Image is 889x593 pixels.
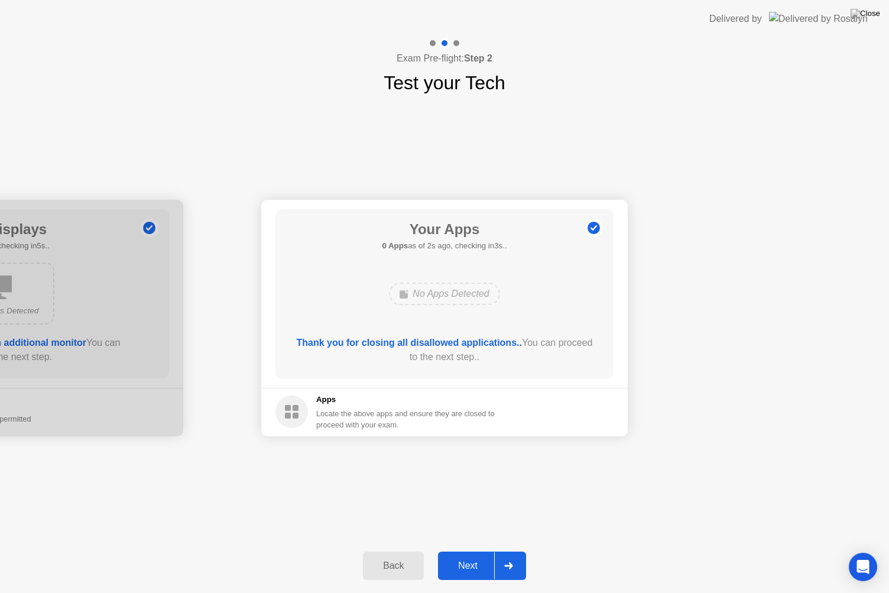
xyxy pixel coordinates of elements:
[438,552,526,580] button: Next
[363,552,424,580] button: Back
[769,12,868,25] img: Delivered by Rosalyn
[464,53,492,63] b: Step 2
[384,69,505,97] h1: Test your Tech
[366,560,420,571] div: Back
[297,338,522,348] b: Thank you for closing all disallowed applications..
[382,241,408,250] b: 0 Apps
[851,9,880,18] img: Close
[382,219,507,240] h1: Your Apps
[709,12,762,26] div: Delivered by
[397,51,492,66] h4: Exam Pre-flight:
[382,240,507,252] h5: as of 2s ago, checking in3s..
[849,553,877,581] div: Open Intercom Messenger
[316,408,495,430] div: Locate the above apps and ensure they are closed to proceed with your exam.
[389,283,499,305] div: No Apps Detected
[442,560,494,571] div: Next
[316,394,495,406] h5: Apps
[293,336,597,364] div: You can proceed to the next step..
